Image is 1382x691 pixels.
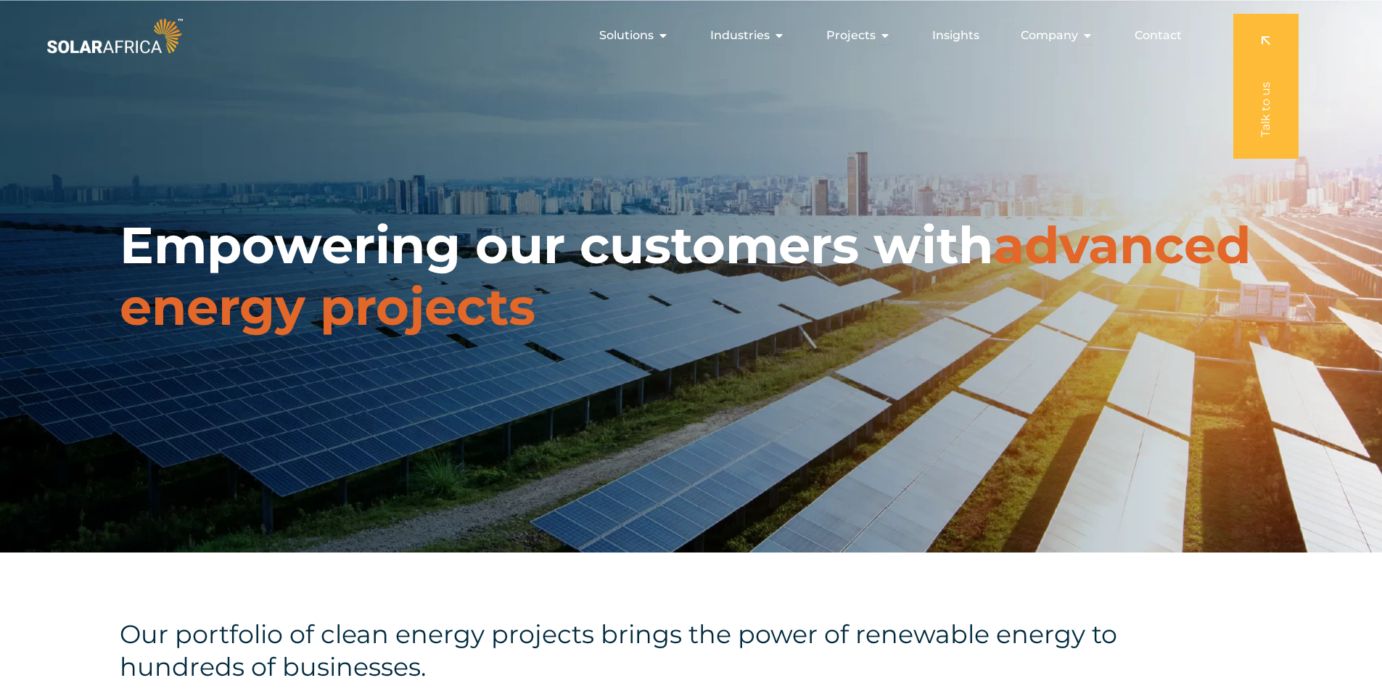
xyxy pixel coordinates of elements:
h1: Empowering our customers with [120,215,1262,338]
span: Projects [826,27,876,44]
a: Insights [932,27,979,44]
span: Company [1021,27,1078,44]
span: Industries [710,27,770,44]
span: advanced energy projects [120,214,1251,338]
h4: Our portfolio of clean energy projects brings the power of renewable energy to hundreds of busine... [120,618,1175,683]
span: Solutions [599,27,654,44]
nav: Menu [186,21,1193,50]
a: Contact [1135,27,1182,44]
div: Menu Toggle [186,21,1193,50]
